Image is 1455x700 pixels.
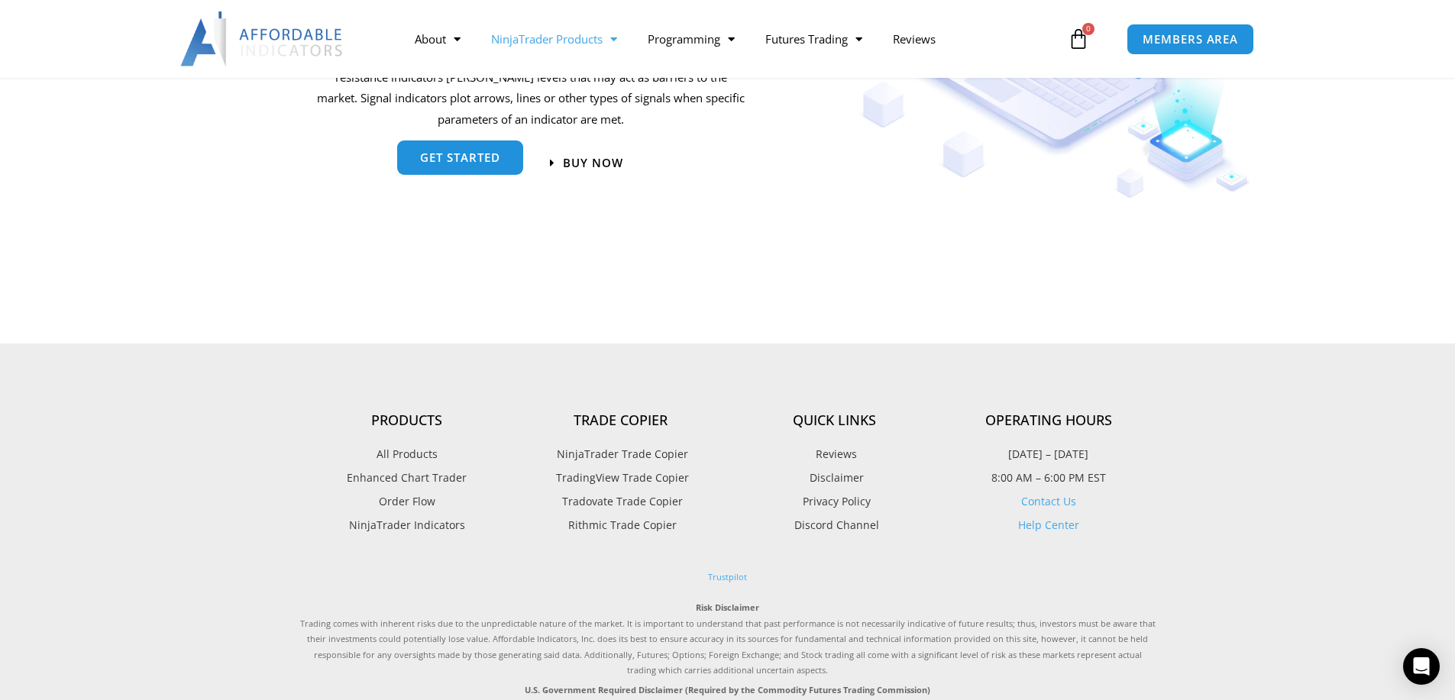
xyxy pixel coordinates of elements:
a: All Products [300,444,514,464]
strong: Risk Disclaimer [696,602,759,613]
span: Privacy Policy [799,492,871,511]
a: Futures Trading [750,21,878,56]
a: Disclaimer [728,468,942,488]
a: NinjaTrader Indicators [300,515,514,535]
p: 8:00 AM – 6:00 PM EST [942,468,1156,488]
a: get started [397,140,523,175]
a: Order Flow [300,492,514,511]
a: Contact Us [1021,494,1076,508]
strong: U.S. Government Required Disclaimer (Required by the Commodity Futures Trading Commission) [525,684,930,695]
a: About [399,21,476,56]
a: Tradovate Trade Copier [514,492,728,511]
span: Reviews [812,444,857,464]
span: 0 [1082,23,1094,35]
p: We currently offer both Support/Resistance and Signal Indicators. Support and resistance indicato... [315,46,748,131]
span: Buy now [563,157,623,169]
span: Discord Channel [791,515,879,535]
p: [DATE] – [DATE] [942,444,1156,464]
a: Help Center [1018,518,1079,532]
span: MEMBERS AREA [1143,34,1238,45]
a: NinjaTrader Trade Copier [514,444,728,464]
nav: Menu [399,21,1064,56]
a: Trustpilot [708,571,747,582]
span: Rithmic Trade Copier [564,515,677,535]
span: NinjaTrader Trade Copier [553,444,688,464]
h4: Quick Links [728,412,942,429]
p: Trading comes with inherent risks due to the unpredictable nature of the market. It is important ... [300,600,1156,678]
h4: Operating Hours [942,412,1156,429]
span: All Products [377,444,438,464]
span: TradingView Trade Copier [552,468,689,488]
a: Buy now [550,157,623,169]
a: MEMBERS AREA [1127,24,1254,55]
a: Programming [632,21,750,56]
h4: Trade Copier [514,412,728,429]
a: Rithmic Trade Copier [514,515,728,535]
span: Enhanced Chart Trader [347,468,467,488]
a: Discord Channel [728,515,942,535]
a: Enhanced Chart Trader [300,468,514,488]
a: NinjaTrader Products [476,21,632,56]
a: Reviews [728,444,942,464]
a: 0 [1045,17,1112,61]
div: Open Intercom Messenger [1403,648,1440,685]
span: get started [420,152,500,163]
h4: Products [300,412,514,429]
span: Order Flow [379,492,435,511]
span: Tradovate Trade Copier [558,492,683,511]
a: Reviews [878,21,951,56]
a: TradingView Trade Copier [514,468,728,488]
a: Privacy Policy [728,492,942,511]
img: LogoAI | Affordable Indicators – NinjaTrader [180,11,344,66]
span: NinjaTrader Indicators [349,515,465,535]
span: Disclaimer [806,468,864,488]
